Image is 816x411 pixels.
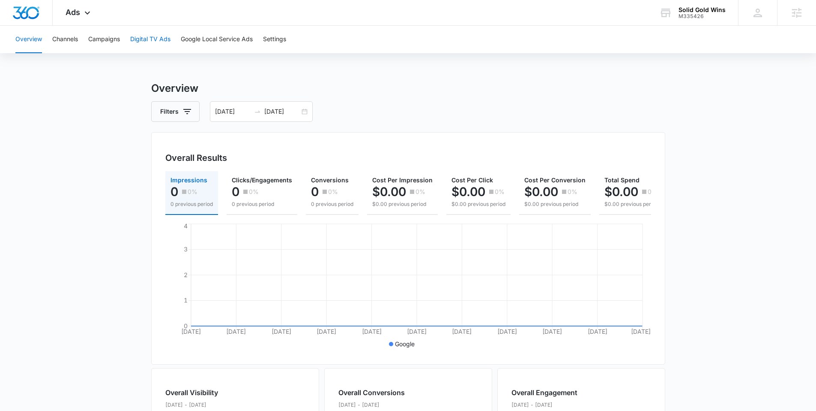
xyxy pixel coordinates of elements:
[184,271,188,278] tspan: 2
[181,26,253,53] button: Google Local Service Ads
[604,200,658,208] p: $0.00 previous period
[451,176,493,184] span: Cost Per Click
[165,387,218,398] h2: Overall Visibility
[254,108,261,115] span: to
[165,401,218,409] p: [DATE] - [DATE]
[271,328,291,335] tspan: [DATE]
[524,176,586,184] span: Cost Per Conversion
[151,81,665,96] h3: Overview
[188,189,197,195] p: 0%
[232,185,239,199] p: 0
[170,185,178,199] p: 0
[254,108,261,115] span: swap-right
[33,51,77,56] div: Domain Overview
[648,189,658,195] p: 0%
[95,51,144,56] div: Keywords by Traffic
[184,322,188,329] tspan: 0
[497,328,517,335] tspan: [DATE]
[24,14,42,21] div: v 4.0.25
[631,328,651,335] tspan: [DATE]
[184,245,188,253] tspan: 3
[232,200,292,208] p: 0 previous period
[451,200,505,208] p: $0.00 previous period
[170,176,207,184] span: Impressions
[679,6,726,13] div: account name
[511,401,577,409] p: [DATE] - [DATE]
[311,200,353,208] p: 0 previous period
[407,328,427,335] tspan: [DATE]
[311,185,319,199] p: 0
[524,200,586,208] p: $0.00 previous period
[338,387,405,398] h2: Overall Conversions
[452,328,472,335] tspan: [DATE]
[372,176,433,184] span: Cost Per Impression
[542,328,562,335] tspan: [DATE]
[524,185,558,199] p: $0.00
[184,296,188,304] tspan: 1
[328,189,338,195] p: 0%
[338,401,405,409] p: [DATE] - [DATE]
[495,189,505,195] p: 0%
[184,222,188,230] tspan: 4
[372,185,406,199] p: $0.00
[22,22,94,29] div: Domain: [DOMAIN_NAME]
[130,26,170,53] button: Digital TV Ads
[568,189,577,195] p: 0%
[317,328,336,335] tspan: [DATE]
[165,151,227,164] h3: Overall Results
[170,200,213,208] p: 0 previous period
[226,328,246,335] tspan: [DATE]
[215,107,251,116] input: Start date
[415,189,425,195] p: 0%
[85,50,92,57] img: tab_keywords_by_traffic_grey.svg
[14,22,21,29] img: website_grey.svg
[181,328,201,335] tspan: [DATE]
[66,8,80,17] span: Ads
[151,101,200,122] button: Filters
[88,26,120,53] button: Campaigns
[679,13,726,19] div: account id
[14,14,21,21] img: logo_orange.svg
[587,328,607,335] tspan: [DATE]
[362,328,381,335] tspan: [DATE]
[604,176,640,184] span: Total Spend
[372,200,433,208] p: $0.00 previous period
[23,50,30,57] img: tab_domain_overview_orange.svg
[451,185,485,199] p: $0.00
[52,26,78,53] button: Channels
[232,176,292,184] span: Clicks/Engagements
[311,176,349,184] span: Conversions
[15,26,42,53] button: Overview
[249,189,259,195] p: 0%
[511,387,577,398] h2: Overall Engagement
[604,185,638,199] p: $0.00
[263,26,286,53] button: Settings
[395,339,415,348] p: Google
[264,107,300,116] input: End date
